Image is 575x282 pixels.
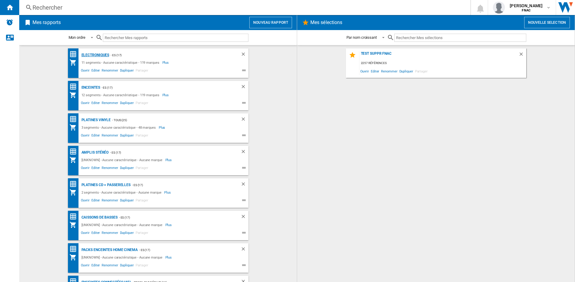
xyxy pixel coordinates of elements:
div: [UNKNOWN] - Aucune caractéristique - Aucune marque [80,221,165,228]
div: Supprimer [241,214,248,221]
div: 2257 références [359,60,526,67]
div: Matrice des prix [69,83,80,90]
div: Amplis stéréo [80,149,109,156]
div: Matrice des prix [69,213,80,220]
div: Matrice des prix [69,245,80,253]
div: Caissons de basses [80,214,118,221]
span: Partager [135,100,149,107]
span: [PERSON_NAME] [510,3,543,9]
span: Plus [164,189,172,196]
span: Editer [91,165,101,172]
div: Mon assortiment [69,189,80,196]
span: Editer [370,67,380,75]
h2: Mes rapports [31,17,62,28]
button: Nouveau rapport [249,17,292,28]
span: Renommer [101,68,119,75]
span: Partager [135,262,149,270]
span: Editer [91,133,101,140]
span: Editer [91,68,101,75]
div: [UNKNOWN] - Aucune caractéristique - Aucune marque [80,254,165,261]
span: Renommer [101,230,119,237]
input: Rechercher Mes rapports [103,34,248,42]
span: Renommer [101,262,119,270]
span: Ouvrir [359,67,370,75]
span: Renommer [101,100,119,107]
span: Dupliquer [119,68,135,75]
span: Partager [135,68,149,75]
span: Ouvrir [80,133,91,140]
span: Partager [414,67,429,75]
h2: Mes sélections [309,17,343,28]
div: - ES (17) [100,84,229,91]
div: Matrice des prix [69,148,80,155]
span: Editer [91,230,101,237]
span: Dupliquer [119,198,135,205]
div: Platines vinyle [80,116,111,124]
div: test suppr fnac [359,51,518,60]
div: Par nom croissant [346,35,377,40]
span: Ouvrir [80,68,91,75]
div: Matrice des prix [69,51,80,58]
div: Matrice des prix [69,180,80,188]
div: 3 segments - Aucune caractéristique - 48 marques [80,124,159,131]
div: Mon assortiment [69,91,80,99]
span: Dupliquer [119,100,135,107]
div: Packs enceintes home cinema [80,246,138,254]
div: 11 segments - Aucune caractéristique - 119 marques [80,59,162,66]
div: [UNKNOWN] - Aucune caractéristique - Aucune marque [80,156,165,164]
div: Mon assortiment [69,156,80,164]
div: Matrice des prix [69,115,80,123]
div: Supprimer [241,181,248,189]
span: Partager [135,165,149,172]
span: Dupliquer [119,165,135,172]
input: Rechercher Mes sélections [394,34,526,42]
div: Mon assortiment [69,221,80,228]
div: Rechercher [32,3,455,12]
div: Supprimer [241,246,248,254]
div: - TOUS (25) [111,116,228,124]
div: Mon assortiment [69,59,80,66]
span: Editer [91,198,101,205]
span: Ouvrir [80,262,91,270]
span: Dupliquer [119,230,135,237]
div: Supprimer [241,149,248,156]
img: profile.jpg [493,2,505,14]
div: Supprimer [518,51,526,60]
span: Ouvrir [80,100,91,107]
span: Partager [135,198,149,205]
img: alerts-logo.svg [6,19,13,26]
div: - ES (17) [118,214,229,221]
span: Partager [135,133,149,140]
span: Plus [165,254,173,261]
div: Supprimer [241,51,248,59]
div: Mon ordre [69,35,85,40]
div: - ES (17) [109,51,228,59]
span: Plus [159,124,166,131]
span: Ouvrir [80,165,91,172]
span: Dupliquer [119,133,135,140]
div: Mon assortiment [69,124,80,131]
button: Nouvelle selection [524,17,570,28]
b: FNAC [522,8,530,12]
span: Partager [135,230,149,237]
div: Electroniques [80,51,109,59]
span: Editer [91,100,101,107]
span: Ouvrir [80,198,91,205]
span: Renommer [101,198,119,205]
span: Renommer [380,67,398,75]
div: Platines CD + passerelles [80,181,131,189]
span: Plus [162,91,170,99]
div: Enceintes [80,84,100,91]
span: Renommer [101,133,119,140]
span: Renommer [101,165,119,172]
div: 12 segments - Aucune caractéristique - 119 marques [80,91,162,99]
span: Dupliquer [398,67,414,75]
div: Supprimer [241,84,248,91]
span: Editer [91,262,101,270]
div: 2 segments - Aucune caractéristique - Aucune marque [80,189,165,196]
div: Supprimer [241,116,248,124]
div: - ES (17) [138,246,229,254]
span: Plus [165,221,173,228]
div: Mon assortiment [69,254,80,261]
span: Ouvrir [80,230,91,237]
